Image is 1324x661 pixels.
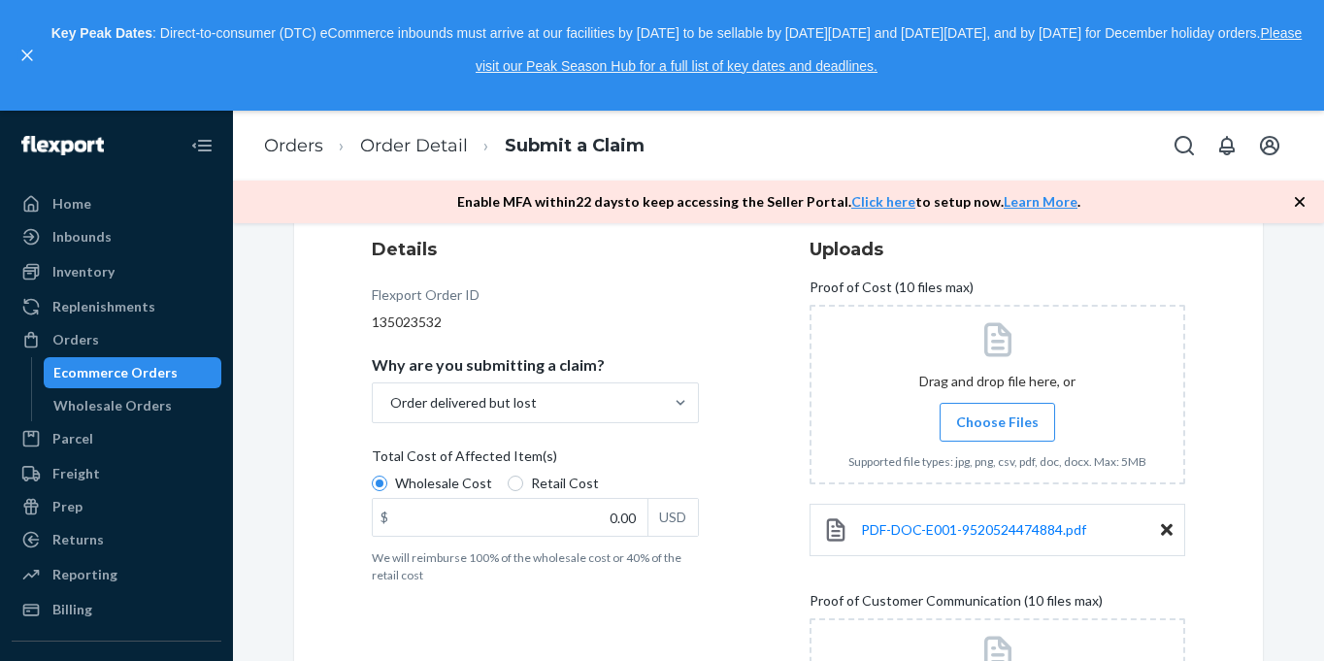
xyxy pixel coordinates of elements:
img: Flexport logo [21,136,104,155]
div: $ [373,499,396,536]
div: Flexport Order ID [372,285,480,313]
a: Prep [12,491,221,522]
div: USD [647,499,698,536]
a: PDF-DOC-E001-9520524474884.pdf [861,520,1086,540]
h3: Details [372,237,699,262]
a: Parcel [12,423,221,454]
span: Proof of Cost (10 files max) [810,278,974,305]
div: Billing [52,600,92,619]
div: Ecommerce Orders [53,363,178,382]
div: Parcel [52,429,93,448]
div: Inbounds [52,227,112,247]
p: Why are you submitting a claim? [372,355,605,375]
a: Inbounds [12,221,221,252]
a: Wholesale Orders [44,390,222,421]
a: Submit a Claim [505,135,645,156]
input: Wholesale Cost [372,476,387,491]
div: Prep [52,497,83,516]
p: Enable MFA within 22 days to keep accessing the Seller Portal. to setup now. . [457,192,1080,212]
span: Choose Files [956,413,1039,432]
input: $USD [373,499,647,536]
a: Returns [12,524,221,555]
a: Ecommerce Orders [44,357,222,388]
input: Retail Cost [508,476,523,491]
button: Open account menu [1250,126,1289,165]
input: Why are you submitting a claim?Order delivered but lost [388,393,390,413]
div: Order delivered but lost [390,393,537,413]
div: Orders [52,330,99,349]
div: 135023532 [372,313,699,332]
div: Inventory [52,262,115,281]
span: PDF-DOC-E001-9520524474884.pdf [861,521,1086,538]
button: Close Navigation [182,126,221,165]
p: : Direct-to-consumer (DTC) eCommerce inbounds must arrive at our facilities by [DATE] to be sella... [47,17,1307,83]
ol: breadcrumbs [248,117,660,175]
strong: Key Peak Dates [51,25,152,41]
a: Replenishments [12,291,221,322]
a: Home [12,188,221,219]
a: Billing [12,594,221,625]
div: Home [52,194,91,214]
div: Replenishments [52,297,155,316]
button: Open Search Box [1165,126,1204,165]
a: Click here [851,193,915,210]
span: Wholesale Cost [395,474,492,493]
a: Please visit our Peak Season Hub for a full list of key dates and deadlines. [476,25,1302,74]
div: Wholesale Orders [53,396,172,415]
a: Order Detail [360,135,468,156]
h3: Uploads [810,237,1185,262]
a: Reporting [12,559,221,590]
a: Orders [264,135,323,156]
span: Total Cost of Affected Item(s) [372,446,557,474]
a: Freight [12,458,221,489]
button: Open notifications [1208,126,1246,165]
a: Orders [12,324,221,355]
div: Freight [52,464,100,483]
p: We will reimburse 100% of the wholesale cost or 40% of the retail cost [372,549,699,582]
button: close, [17,46,37,65]
span: Retail Cost [531,474,599,493]
a: Learn More [1004,193,1077,210]
a: Inventory [12,256,221,287]
div: Returns [52,530,104,549]
span: Chat [43,14,83,31]
div: Reporting [52,565,117,584]
span: Proof of Customer Communication (10 files max) [810,591,1103,618]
